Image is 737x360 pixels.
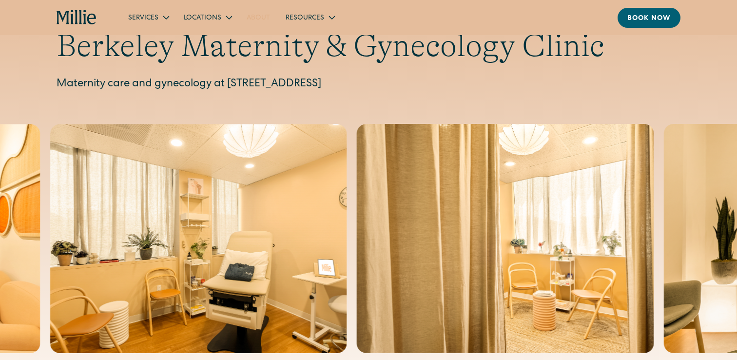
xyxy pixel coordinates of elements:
[176,9,239,25] div: Locations
[57,27,680,65] h1: Berkeley Maternity & Gynecology Clinic
[627,14,671,24] div: Book now
[120,9,176,25] div: Services
[239,9,278,25] a: About
[57,10,97,25] a: home
[57,77,680,93] p: Maternity care and gynecology at [STREET_ADDRESS]
[128,13,158,23] div: Services
[184,13,221,23] div: Locations
[618,8,680,28] a: Book now
[286,13,324,23] div: Resources
[278,9,342,25] div: Resources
